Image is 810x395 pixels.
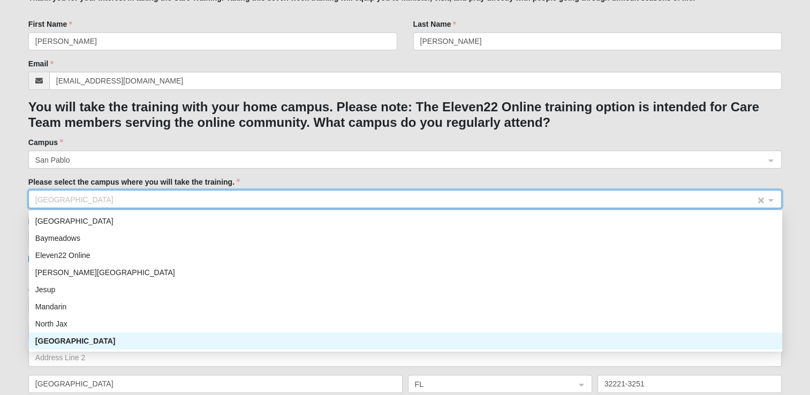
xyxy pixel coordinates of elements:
div: Jesup [29,281,782,298]
label: Campus [28,137,63,148]
div: [GEOGRAPHIC_DATA] [35,215,776,227]
div: Mandarin [35,301,776,313]
div: Arlington [29,212,782,230]
div: Mandarin [29,298,782,315]
label: Last Name [413,19,457,29]
input: Give your consent to receive SMS messages by simply checking the box. [28,255,35,262]
div: Eleven22 Online [29,247,782,264]
label: First Name [28,19,72,29]
div: Fleming Island [29,264,782,281]
div: Orange Park [29,332,782,350]
span: Orange Park [35,194,755,206]
label: Address [28,283,58,293]
div: [PERSON_NAME][GEOGRAPHIC_DATA] [35,267,776,278]
div: Eleven22 Online [35,249,776,261]
div: [GEOGRAPHIC_DATA] [35,335,776,347]
input: City [28,375,403,393]
h3: You will take the training with your home campus. Please note: The Eleven22 Online training optio... [28,100,782,131]
input: Address Line 1 [28,322,782,340]
input: Address Line 2 [28,348,782,367]
div: North Jax [29,315,782,332]
label: Email [28,58,54,69]
label: Please select the campus where you will take the training. [28,177,240,187]
span: FL [415,378,566,390]
input: Zip [597,375,782,393]
div: Jesup [35,284,776,295]
label: Mobile Phone [28,216,82,227]
div: Baymeadows [29,230,782,247]
div: Baymeadows [35,232,776,244]
div: North Jax [35,318,776,330]
span: San Pablo [35,154,755,166]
